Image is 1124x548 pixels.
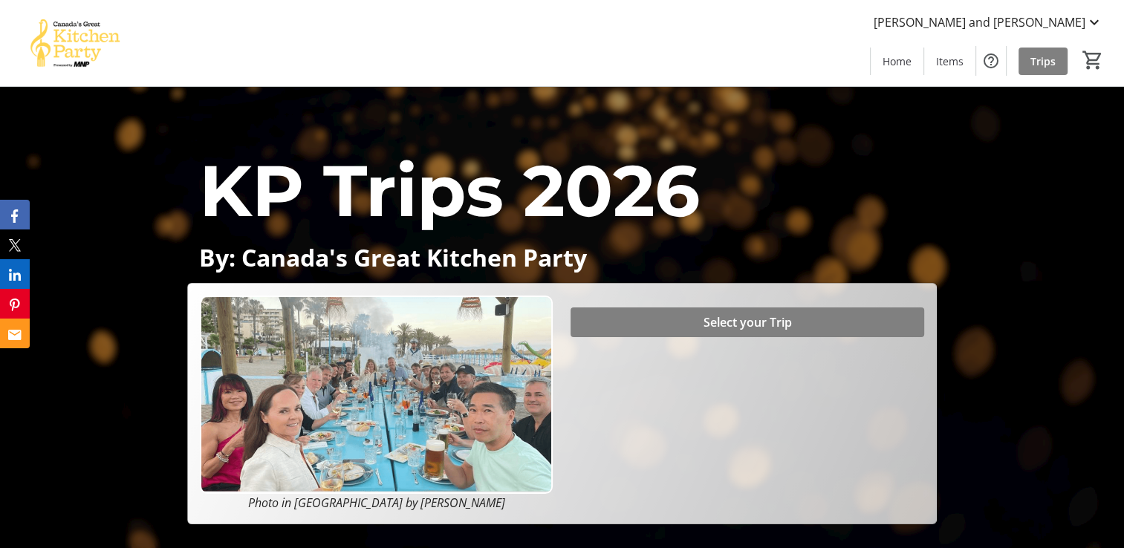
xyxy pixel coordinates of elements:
[199,244,925,270] p: By: Canada's Great Kitchen Party
[862,10,1115,34] button: [PERSON_NAME] and [PERSON_NAME]
[874,13,1085,31] span: [PERSON_NAME] and [PERSON_NAME]
[200,296,553,494] img: Campaign CTA Media Photo
[871,48,923,75] a: Home
[883,53,912,69] span: Home
[9,6,141,80] img: Canada’s Great Kitchen Party's Logo
[924,48,975,75] a: Items
[248,495,505,511] em: Photo in [GEOGRAPHIC_DATA] by [PERSON_NAME]
[704,313,792,331] span: Select your Trip
[976,46,1006,76] button: Help
[936,53,964,69] span: Items
[199,147,700,234] span: KP Trips 2026
[1030,53,1056,69] span: Trips
[1019,48,1068,75] a: Trips
[1079,47,1106,74] button: Cart
[571,307,923,337] button: Select your Trip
